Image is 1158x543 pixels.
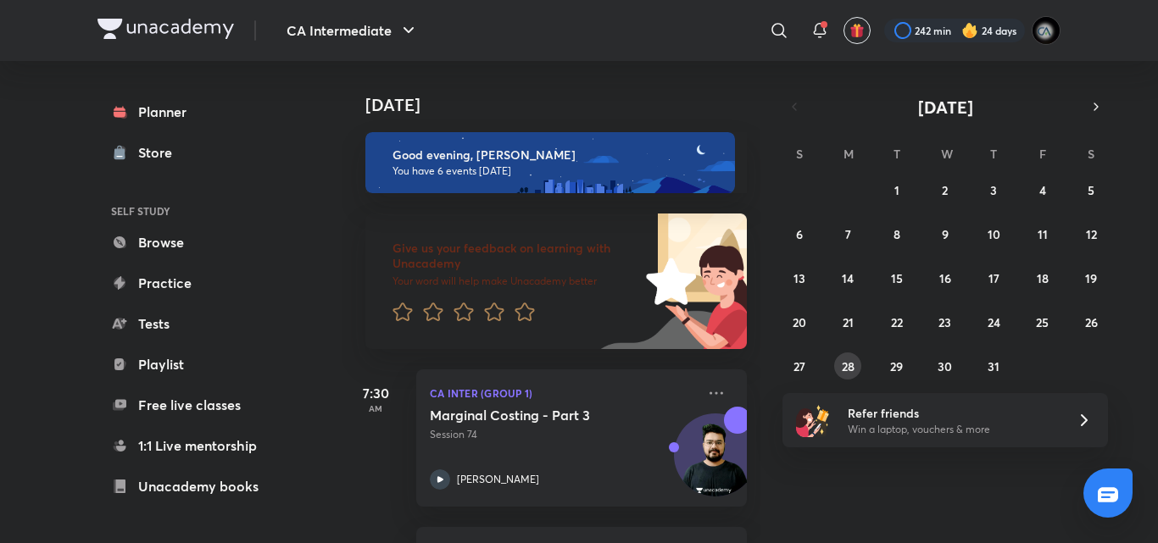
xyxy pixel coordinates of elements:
p: CA Inter (Group 1) [430,383,696,403]
p: Your word will help make Unacademy better [392,274,640,288]
button: July 16, 2025 [932,264,959,291]
abbr: July 12, 2025 [1086,226,1097,242]
h4: [DATE] [365,95,764,115]
button: July 6, 2025 [786,220,813,247]
button: July 10, 2025 [980,220,1007,247]
button: July 21, 2025 [834,308,861,335]
button: July 28, 2025 [834,352,861,380]
button: July 31, 2025 [980,352,1007,380]
button: avatar [843,17,871,44]
button: July 1, 2025 [883,176,910,203]
button: July 11, 2025 [1029,220,1056,247]
abbr: July 7, 2025 [845,226,851,242]
h6: Give us your feedback on learning with Unacademy [392,241,640,271]
img: Avatar [675,423,756,504]
abbr: July 2, 2025 [942,182,948,198]
p: You have 6 events [DATE] [392,164,720,178]
button: July 4, 2025 [1029,176,1056,203]
button: [DATE] [806,95,1084,119]
abbr: July 1, 2025 [894,182,899,198]
a: Tests [97,307,294,341]
abbr: July 20, 2025 [793,314,806,330]
button: July 8, 2025 [883,220,910,247]
a: Free live classes [97,388,294,422]
a: Browse [97,225,294,259]
a: Store [97,136,294,169]
a: Practice [97,266,294,300]
span: [DATE] [918,96,973,119]
button: July 2, 2025 [932,176,959,203]
abbr: July 4, 2025 [1039,182,1046,198]
img: referral [796,403,830,437]
abbr: July 28, 2025 [842,358,855,374]
abbr: July 27, 2025 [793,358,805,374]
button: July 13, 2025 [786,264,813,291]
a: Unacademy books [97,469,294,503]
p: [PERSON_NAME] [457,472,539,487]
abbr: July 18, 2025 [1037,270,1049,286]
abbr: July 21, 2025 [843,314,854,330]
abbr: July 30, 2025 [938,358,952,374]
h6: Good evening, [PERSON_NAME] [392,147,720,163]
h5: 7:30 [342,383,409,403]
button: July 3, 2025 [980,176,1007,203]
button: CA Intermediate [276,14,429,47]
abbr: July 19, 2025 [1085,270,1097,286]
button: July 17, 2025 [980,264,1007,291]
button: July 25, 2025 [1029,308,1056,335]
button: July 7, 2025 [834,220,861,247]
p: AM [342,403,409,413]
button: July 26, 2025 [1077,308,1105,335]
img: streak [961,22,978,39]
button: July 24, 2025 [980,308,1007,335]
abbr: July 3, 2025 [990,182,997,198]
abbr: Thursday [990,146,997,162]
abbr: July 25, 2025 [1036,314,1049,330]
button: July 20, 2025 [786,308,813,335]
button: July 15, 2025 [883,264,910,291]
abbr: Tuesday [894,146,900,162]
abbr: July 6, 2025 [796,226,803,242]
h5: Marginal Costing - Part 3 [430,407,641,424]
h6: Refer friends [848,404,1056,422]
a: Planner [97,95,294,129]
abbr: July 24, 2025 [988,314,1000,330]
abbr: July 15, 2025 [891,270,903,286]
abbr: July 31, 2025 [988,358,999,374]
abbr: July 11, 2025 [1038,226,1048,242]
abbr: July 10, 2025 [988,226,1000,242]
button: July 23, 2025 [932,308,959,335]
a: 1:1 Live mentorship [97,429,294,463]
abbr: July 14, 2025 [842,270,854,286]
abbr: July 9, 2025 [942,226,949,242]
button: July 19, 2025 [1077,264,1105,291]
button: July 18, 2025 [1029,264,1056,291]
img: Company Logo [97,19,234,39]
img: avatar [849,23,865,38]
img: poojita Agrawal [1032,16,1061,45]
a: Playlist [97,347,294,381]
button: July 5, 2025 [1077,176,1105,203]
button: July 29, 2025 [883,352,910,380]
button: July 9, 2025 [932,220,959,247]
abbr: July 8, 2025 [894,226,900,242]
p: Win a laptop, vouchers & more [848,422,1056,437]
button: July 27, 2025 [786,352,813,380]
p: Session 74 [430,427,696,442]
abbr: July 23, 2025 [938,314,951,330]
abbr: July 17, 2025 [988,270,999,286]
a: Company Logo [97,19,234,43]
img: evening [365,132,735,193]
button: July 22, 2025 [883,308,910,335]
h6: SELF STUDY [97,197,294,225]
abbr: Sunday [796,146,803,162]
button: July 30, 2025 [932,352,959,380]
abbr: July 22, 2025 [891,314,903,330]
abbr: July 26, 2025 [1085,314,1098,330]
abbr: July 5, 2025 [1088,182,1094,198]
abbr: Monday [843,146,854,162]
button: July 14, 2025 [834,264,861,291]
abbr: Friday [1039,146,1046,162]
abbr: Wednesday [941,146,953,162]
abbr: July 29, 2025 [890,358,903,374]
